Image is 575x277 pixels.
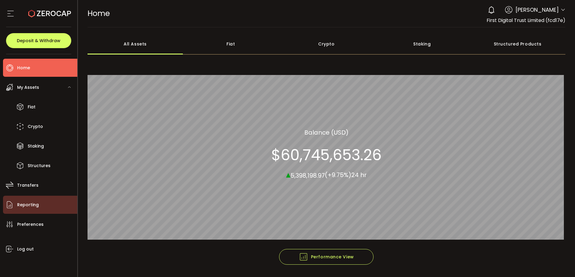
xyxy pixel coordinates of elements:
[545,248,575,277] iframe: Chat Widget
[88,33,183,54] div: All Assets
[28,103,35,111] span: Fiat
[183,33,278,54] div: Fiat
[17,201,39,209] span: Reporting
[279,249,374,265] button: Performance View
[351,171,367,179] span: 24 hr
[325,171,351,179] span: (+9.75%)
[271,146,382,164] section: $60,745,653.26
[6,33,71,48] button: Deposit & Withdraw
[304,128,349,137] section: Balance (USD)
[17,83,39,92] span: My Assets
[17,245,34,254] span: Log out
[28,161,51,170] span: Structures
[515,6,559,14] span: [PERSON_NAME]
[299,252,354,261] span: Performance View
[487,17,565,24] span: First Digital Trust Limited (fcd17e)
[28,142,44,151] span: Staking
[286,168,291,181] span: ▴
[88,8,110,19] span: Home
[17,64,30,72] span: Home
[470,33,565,54] div: Structured Products
[17,220,44,229] span: Preferences
[291,171,325,179] span: 5,398,198.97
[28,122,43,131] span: Crypto
[17,39,60,43] span: Deposit & Withdraw
[374,33,470,54] div: Staking
[17,181,38,190] span: Transfers
[278,33,374,54] div: Crypto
